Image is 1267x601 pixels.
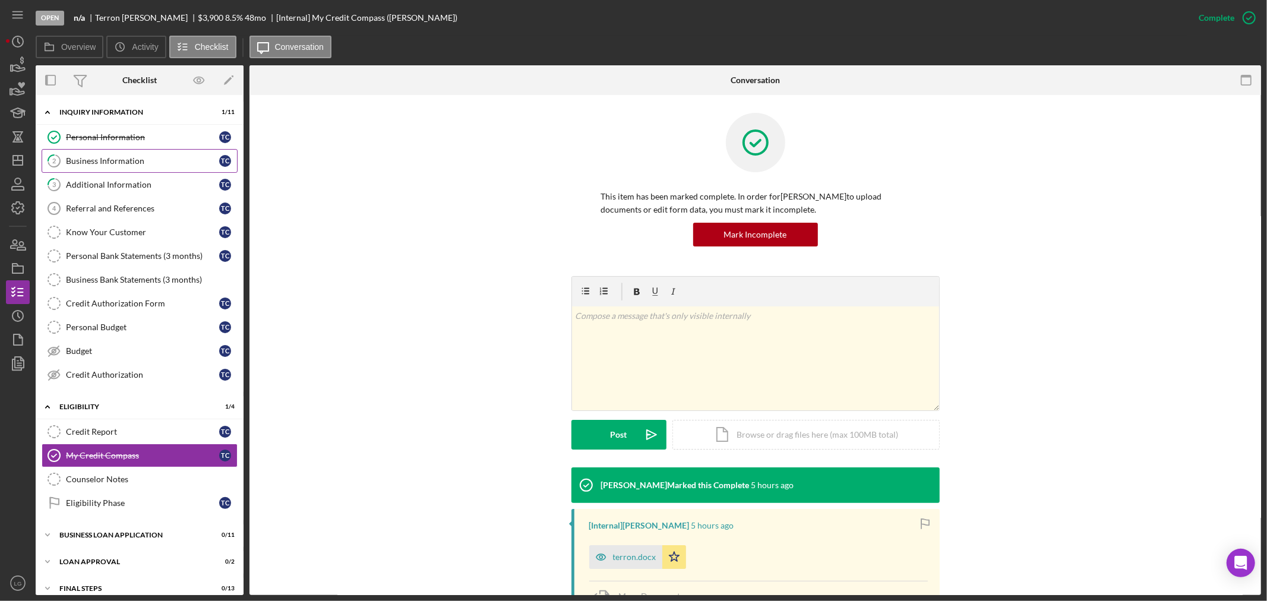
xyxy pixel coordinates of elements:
div: Business Information [66,156,219,166]
button: terron.docx [589,545,686,569]
span: $3,900 [198,12,223,23]
span: Move Documents [619,591,684,601]
label: Conversation [275,42,324,52]
a: Business Bank Statements (3 months) [42,268,238,292]
div: Budget [66,346,219,356]
a: BudgetTC [42,339,238,363]
div: Complete [1199,6,1234,30]
a: Credit AuthorizationTC [42,363,238,387]
div: Credit Authorization [66,370,219,379]
label: Overview [61,42,96,52]
div: T C [219,321,231,333]
div: Personal Information [66,132,219,142]
label: Activity [132,42,158,52]
a: Know Your CustomerTC [42,220,238,244]
button: Conversation [249,36,332,58]
tspan: 2 [52,157,56,165]
div: T C [219,155,231,167]
p: This item has been marked complete. In order for [PERSON_NAME] to upload documents or edit form d... [601,190,910,217]
div: Open Intercom Messenger [1227,549,1255,577]
div: Open [36,11,64,26]
text: LG [14,580,22,587]
div: T C [219,226,231,238]
div: 1 / 11 [213,109,235,116]
div: Know Your Customer [66,227,219,237]
div: Post [611,420,627,450]
div: Eligibility Phase [66,498,219,508]
div: Terron [PERSON_NAME] [95,13,198,23]
div: T C [219,369,231,381]
a: Eligibility PhaseTC [42,491,238,515]
button: Activity [106,36,166,58]
div: Conversation [731,75,780,85]
div: 0 / 11 [213,532,235,539]
div: T C [219,450,231,461]
div: 8.5 % [225,13,243,23]
a: Personal InformationTC [42,125,238,149]
a: 3Additional InformationTC [42,173,238,197]
div: T C [219,426,231,438]
b: n/a [74,13,85,23]
div: T C [219,345,231,357]
div: T C [219,131,231,143]
div: Referral and References [66,204,219,213]
div: [PERSON_NAME] Marked this Complete [601,480,750,490]
div: Personal Bank Statements (3 months) [66,251,219,261]
div: 0 / 13 [213,585,235,592]
tspan: 4 [52,205,56,212]
div: T C [219,203,231,214]
time: 2025-09-29 14:01 [691,521,734,530]
a: Counselor Notes [42,467,238,491]
div: 1 / 4 [213,403,235,410]
div: Credit Report [66,427,219,436]
a: Credit ReportTC [42,420,238,444]
div: Loan Approval [59,558,205,565]
div: [Internal] [PERSON_NAME] [589,521,690,530]
div: My Credit Compass [66,451,219,460]
div: Final Steps [59,585,205,592]
a: Credit Authorization FormTC [42,292,238,315]
div: Mark Incomplete [724,223,787,246]
a: 2Business InformationTC [42,149,238,173]
button: Mark Incomplete [693,223,818,246]
a: 4Referral and ReferencesTC [42,197,238,220]
time: 2025-09-29 14:01 [751,480,794,490]
tspan: 3 [52,181,56,188]
div: T C [219,250,231,262]
div: Eligibility [59,403,205,410]
div: [Internal] My Credit Compass ([PERSON_NAME]) [276,13,457,23]
button: LG [6,571,30,595]
button: Post [571,420,666,450]
a: Personal BudgetTC [42,315,238,339]
div: T C [219,497,231,509]
div: T C [219,298,231,309]
a: My Credit CompassTC [42,444,238,467]
div: Counselor Notes [66,475,237,484]
div: Business Bank Statements (3 months) [66,275,237,284]
div: BUSINESS LOAN APPLICATION [59,532,205,539]
button: Overview [36,36,103,58]
a: Personal Bank Statements (3 months)TC [42,244,238,268]
div: INQUIRY INFORMATION [59,109,205,116]
div: Checklist [122,75,157,85]
div: terron.docx [613,552,656,562]
div: 0 / 2 [213,558,235,565]
button: Checklist [169,36,236,58]
div: Personal Budget [66,322,219,332]
div: Additional Information [66,180,219,189]
div: T C [219,179,231,191]
button: Complete [1187,6,1261,30]
div: Credit Authorization Form [66,299,219,308]
label: Checklist [195,42,229,52]
div: 48 mo [245,13,266,23]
